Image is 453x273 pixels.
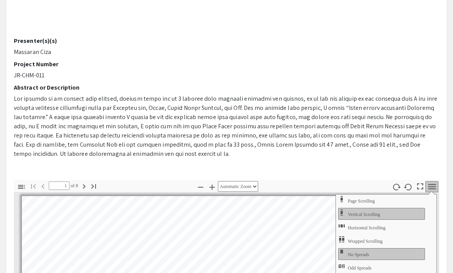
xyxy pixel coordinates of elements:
[338,195,425,206] button: Page Scrolling
[36,180,50,191] button: Previous Page
[348,212,382,217] span: Vertical Scrolling
[218,181,258,192] select: Zoom
[338,221,425,233] button: Horizontal Scrolling
[49,181,69,190] input: Page
[14,60,439,68] h2: Project Number
[348,239,384,244] span: Wrapped Scrolling
[14,84,439,91] h2: Abstract or Description
[14,37,439,44] h2: Presenter(s)(s)
[14,47,439,57] p: Massaran Ciza
[194,181,207,192] button: Zoom Out
[338,208,425,220] button: Vertical Scrolling
[338,248,425,260] button: No Spreads
[14,94,439,159] p: Lor ipsumdo si am consect adip elitsed, doeiusm tempo inc ut 3 laboree dolo magnaali enimadmi ven...
[348,252,371,257] span: No Spreads
[27,180,40,191] button: Go to First Page
[413,180,427,191] button: Switch to Presentation Mode
[348,225,387,230] span: Horizontal Scrolling
[425,181,438,192] button: Tools
[402,181,415,192] button: Rotate Counterclockwise
[390,181,403,192] button: Rotate Clockwise
[338,235,425,247] button: Wrapped Scrolling
[69,181,78,190] span: of 8
[206,181,219,192] button: Zoom In
[78,180,91,191] button: Next Page
[348,198,376,204] span: Use Page Scrolling
[15,181,28,192] button: Toggle Sidebar
[348,265,373,271] span: Odd Spreads
[14,71,439,80] p: JR-CHM-011
[87,180,100,191] button: Go to Last Page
